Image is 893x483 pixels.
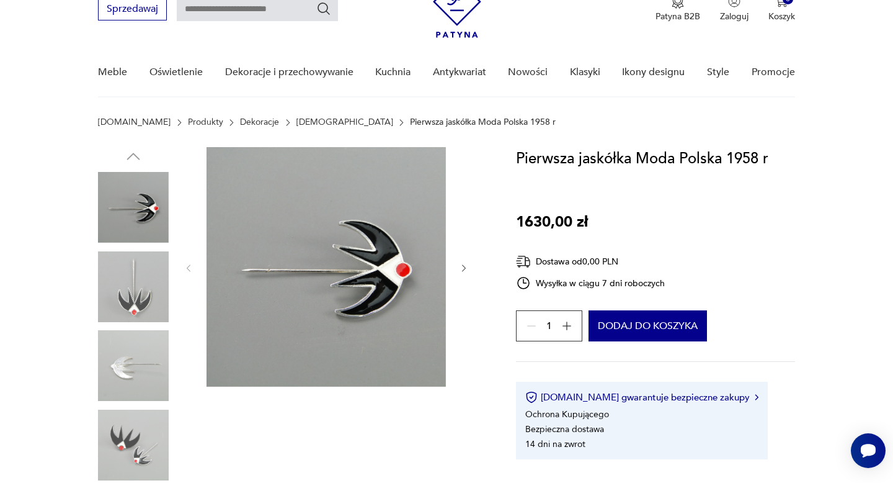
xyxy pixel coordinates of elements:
[375,48,411,96] a: Kuchnia
[525,391,758,404] button: [DOMAIN_NAME] gwarantuje bezpieczne zakupy
[655,11,700,22] p: Patyna B2B
[516,210,588,234] p: 1630,00 zł
[516,147,768,171] h1: Pierwsza jaskółka Moda Polska 1958 r
[525,423,604,435] li: Bezpieczna dostawa
[525,391,538,404] img: Ikona certyfikatu
[149,48,203,96] a: Oświetlenie
[768,11,795,22] p: Koszyk
[240,117,279,127] a: Dekoracje
[98,251,169,322] img: Zdjęcie produktu Pierwsza jaskółka Moda Polska 1958 r
[98,48,127,96] a: Meble
[433,48,486,96] a: Antykwariat
[516,254,665,269] div: Dostawa od 0,00 PLN
[98,330,169,401] img: Zdjęcie produktu Pierwsza jaskółka Moda Polska 1958 r
[589,310,707,341] button: Dodaj do koszyka
[225,48,353,96] a: Dekoracje i przechowywanie
[98,172,169,243] img: Zdjęcie produktu Pierwsza jaskółka Moda Polska 1958 r
[188,117,223,127] a: Produkty
[525,438,585,450] li: 14 dni na zwrot
[296,117,393,127] a: [DEMOGRAPHIC_DATA]
[622,48,685,96] a: Ikony designu
[546,322,552,330] span: 1
[410,117,556,127] p: Pierwsza jaskółka Moda Polska 1958 r
[755,394,758,400] img: Ikona strzałki w prawo
[720,11,749,22] p: Zaloguj
[98,6,167,14] a: Sprzedawaj
[752,48,795,96] a: Promocje
[207,147,446,387] img: Zdjęcie produktu Pierwsza jaskółka Moda Polska 1958 r
[316,1,331,16] button: Szukaj
[516,254,531,269] img: Ikona dostawy
[851,433,886,468] iframe: Smartsupp widget button
[516,276,665,291] div: Wysyłka w ciągu 7 dni roboczych
[98,117,171,127] a: [DOMAIN_NAME]
[570,48,600,96] a: Klasyki
[707,48,729,96] a: Style
[98,410,169,481] img: Zdjęcie produktu Pierwsza jaskółka Moda Polska 1958 r
[525,409,609,420] li: Ochrona Kupującego
[508,48,548,96] a: Nowości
